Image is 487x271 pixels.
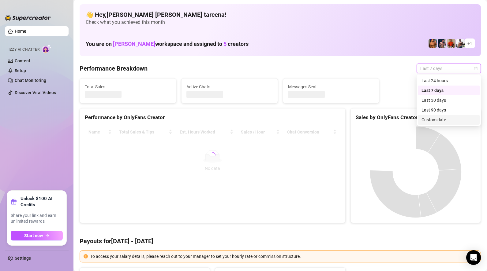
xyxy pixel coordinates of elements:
span: Check what you achieved this month [86,19,475,26]
div: Open Intercom Messenger [466,250,481,265]
a: Settings [15,256,31,261]
img: logo-BBDzfeDw.svg [5,15,51,21]
img: AI Chatter [42,44,51,53]
span: arrow-right [45,233,50,238]
span: calendar [474,67,478,70]
span: [PERSON_NAME] [113,41,155,47]
img: JG [429,39,437,48]
div: Last 30 days [418,95,480,105]
a: Chat Monitoring [15,78,46,83]
span: Active Chats [186,83,273,90]
span: Start now [24,233,43,238]
h1: You are on workspace and assigned to creators [86,41,249,47]
h4: Payouts for [DATE] - [DATE] [80,237,481,245]
span: gift [11,199,17,205]
span: + 1 [467,40,472,47]
h4: Performance Breakdown [80,64,148,73]
span: 5 [223,41,227,47]
a: Home [15,29,26,34]
span: Total Sales [85,83,171,90]
span: Share your link and earn unlimited rewards [11,213,63,225]
div: To access your salary details, please reach out to your manager to set your hourly rate or commis... [90,253,477,260]
img: JUSTIN [456,39,465,48]
h4: 👋 Hey, [PERSON_NAME] [PERSON_NAME] tarcena ! [86,10,475,19]
div: Sales by OnlyFans Creator [356,113,476,122]
div: Last 90 days [421,107,476,113]
span: Izzy AI Chatter [9,47,39,53]
div: Last 90 days [418,105,480,115]
img: Axel [438,39,446,48]
a: Discover Viral Videos [15,90,56,95]
div: Last 30 days [421,97,476,104]
div: Last 24 hours [418,76,480,86]
img: Justin [447,39,455,48]
a: Content [15,58,30,63]
span: Last 7 days [420,64,477,73]
span: loading [209,151,216,159]
span: exclamation-circle [84,254,88,258]
div: Last 7 days [421,87,476,94]
div: Performance by OnlyFans Creator [85,113,340,122]
span: Messages Sent [288,83,374,90]
div: Custom date [421,116,476,123]
strong: Unlock $100 AI Credits [21,196,63,208]
a: Setup [15,68,26,73]
div: Custom date [418,115,480,125]
button: Start nowarrow-right [11,231,63,240]
div: Last 7 days [418,86,480,95]
div: Last 24 hours [421,77,476,84]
